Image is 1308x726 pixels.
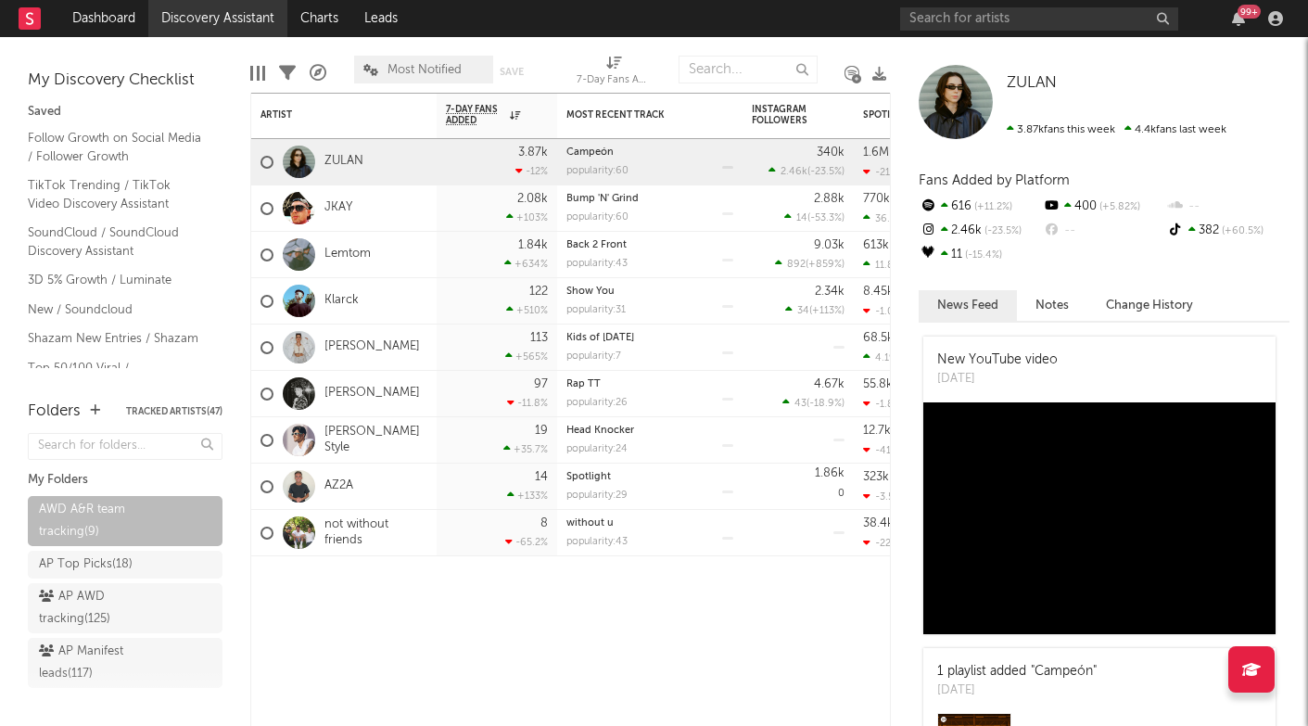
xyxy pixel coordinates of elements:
a: "Campeón" [1031,665,1097,678]
div: 382 [1166,219,1289,243]
div: 4.67k [814,378,844,390]
div: 3.87k [518,146,548,159]
span: 3.87k fans this week [1007,124,1115,135]
div: popularity: 60 [566,212,629,223]
a: AZ2A [324,478,353,494]
div: 1.6M [863,146,889,159]
div: -12 % [515,165,548,177]
a: AP Manifest leads(117) [28,638,222,688]
div: AP Manifest leads ( 117 ) [39,641,170,685]
div: Show You [566,287,733,297]
div: 68.5k [863,332,894,344]
div: Filters [279,46,296,100]
div: Back 2 Front [566,240,733,250]
a: TikTok Trending / TikTok Video Discovery Assistant [28,175,204,213]
div: 14 [535,471,548,483]
div: AWD A&R team tracking ( 9 ) [39,499,170,543]
div: Spotify Monthly Listeners [863,109,1002,121]
div: 12.7k [863,425,891,437]
input: Search for artists [900,7,1178,31]
div: -22.5k [863,537,905,549]
a: JKAY [324,200,352,216]
a: AWD A&R team tracking(9) [28,496,222,546]
a: [PERSON_NAME] [324,339,420,355]
div: [DATE] [937,681,1097,700]
div: 36.8k [863,212,902,224]
div: Folders [28,401,81,423]
span: -23.5 % [810,167,842,177]
div: popularity: 31 [566,305,626,315]
button: Change History [1087,290,1212,321]
a: SoundCloud / SoundCloud Discovery Assistant [28,223,204,261]
div: 770k [863,193,890,205]
div: 340k [817,146,844,159]
a: Head Knocker [566,426,634,436]
span: 892 [787,260,806,270]
a: Kids of [DATE] [566,333,634,343]
div: +565 % [505,350,548,363]
div: AP Top Picks ( 18 ) [39,554,133,576]
div: 4.19k [863,351,901,363]
div: A&R Pipeline [310,46,326,100]
a: 3D 5% Growth / Luminate [28,270,204,290]
div: popularity: 7 [566,351,621,362]
div: 2.08k [517,193,548,205]
a: Bump 'N' Grind [566,194,639,204]
div: 1.84k [518,239,548,251]
div: 7-Day Fans Added (7-Day Fans Added) [577,70,651,92]
button: News Feed [919,290,1017,321]
input: Search... [679,56,818,83]
div: My Folders [28,469,222,491]
a: ZULAN [1007,74,1057,93]
div: ( ) [782,397,844,409]
a: Spotlight [566,472,611,482]
div: Kids of Yesterday [566,333,733,343]
a: Campeón [566,147,614,158]
a: [PERSON_NAME] Style [324,425,427,456]
a: Lemtom [324,247,371,262]
a: [PERSON_NAME] [324,386,420,401]
div: popularity: 24 [566,444,628,454]
span: 2.46k [781,167,807,177]
div: -1.01k [863,305,904,317]
span: 34 [797,306,809,316]
div: 122 [529,286,548,298]
span: Fans Added by Platform [919,173,1070,187]
div: +133 % [507,490,548,502]
span: 4.4k fans last week [1007,124,1226,135]
a: Shazam New Entries / Shazam [28,328,204,349]
div: New YouTube video [937,350,1058,370]
div: AP AWD tracking ( 125 ) [39,586,170,630]
div: +634 % [504,258,548,270]
span: 43 [794,399,806,409]
div: popularity: 26 [566,398,628,408]
div: Bump 'N' Grind [566,194,733,204]
div: Spotlight [566,472,733,482]
div: 323k [863,471,889,483]
span: -18.9 % [809,399,842,409]
span: ZULAN [1007,75,1057,91]
div: -415 [863,444,896,456]
div: Instagram Followers [752,104,817,126]
div: 99 + [1238,5,1261,19]
div: +510 % [506,304,548,316]
span: +60.5 % [1219,226,1264,236]
div: popularity: 60 [566,166,629,176]
span: Most Notified [387,64,462,76]
div: ( ) [768,165,844,177]
a: Klarck [324,293,359,309]
div: [DATE] [937,370,1058,388]
div: 19 [535,425,548,437]
div: ( ) [775,258,844,270]
div: -1.87k [863,398,905,410]
div: ( ) [784,211,844,223]
div: 2.46k [919,219,1042,243]
div: 9.03k [814,239,844,251]
div: My Discovery Checklist [28,70,222,92]
a: AP AWD tracking(125) [28,583,222,633]
div: Most Recent Track [566,109,705,121]
button: Tracked Artists(47) [126,407,222,416]
input: Search for folders... [28,433,222,460]
span: -53.3 % [810,213,842,223]
div: 11.8k [863,259,899,271]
